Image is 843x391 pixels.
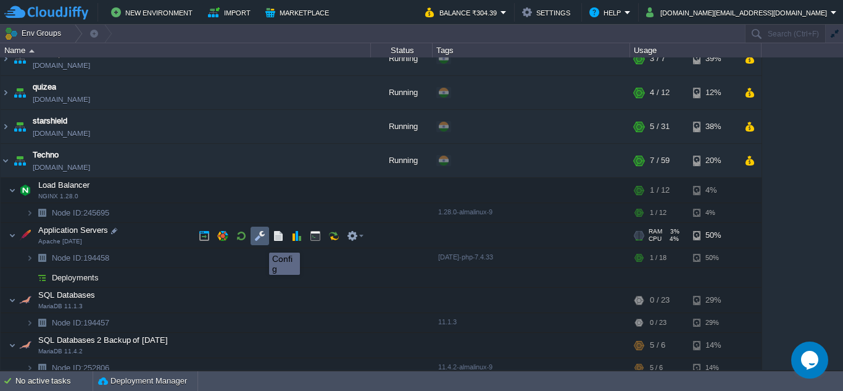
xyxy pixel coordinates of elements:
span: 3% [667,229,679,236]
div: 20% [693,145,733,178]
img: AMDAwAAAACH5BAEAAAAALAAAAAABAAEAAAICRAEAOw== [33,269,51,288]
img: AMDAwAAAACH5BAEAAAAALAAAAAABAAEAAAICRAEAOw== [26,249,33,268]
span: 252806 [51,363,111,374]
div: 5 / 6 [650,334,665,358]
div: 14% [693,359,733,378]
div: 0 / 23 [650,288,670,313]
img: AMDAwAAAACH5BAEAAAAALAAAAAABAAEAAAICRAEAOw== [9,179,16,203]
img: AMDAwAAAACH5BAEAAAAALAAAAAABAAEAAAICRAEAOw== [26,314,33,333]
div: Usage [631,43,761,57]
a: Techno [33,149,59,162]
div: Tags [433,43,629,57]
div: Running [371,43,433,76]
img: AMDAwAAAACH5BAEAAAAALAAAAAABAAEAAAICRAEAOw== [11,111,28,144]
div: 29% [693,288,733,313]
div: 14% [693,334,733,358]
div: 4 / 12 [650,77,670,110]
img: AMDAwAAAACH5BAEAAAAALAAAAAABAAEAAAICRAEAOw== [9,288,16,313]
img: CloudJiffy [4,5,88,20]
div: 39% [693,43,733,76]
img: AMDAwAAAACH5BAEAAAAALAAAAAABAAEAAAICRAEAOw== [33,204,51,223]
span: 194457 [51,318,111,329]
div: 1 / 18 [650,249,667,268]
div: 0 / 23 [650,314,667,333]
span: RAM [649,229,662,236]
span: Application Servers [37,225,110,236]
span: SQL Databases 2 Backup of [DATE] [37,335,170,346]
span: Node ID: [52,209,83,218]
a: Node ID:194457 [51,318,111,329]
div: 5 / 31 [650,111,670,144]
div: 5 / 6 [650,359,663,378]
img: AMDAwAAAACH5BAEAAAAALAAAAAABAAEAAAICRAEAOw== [17,334,34,358]
span: MariaDB 11.1.3 [38,303,83,311]
span: 1.28.0-almalinux-9 [438,209,492,216]
div: Running [371,77,433,110]
a: Load BalancerNGINX 1.28.0 [37,181,91,190]
span: 11.1.3 [438,319,457,326]
iframe: chat widget [791,342,831,379]
a: Node ID:245695 [51,208,111,219]
a: quizea [33,82,56,94]
img: AMDAwAAAACH5BAEAAAAALAAAAAABAAEAAAICRAEAOw== [26,204,33,223]
div: 1 / 12 [650,204,667,223]
img: AMDAwAAAACH5BAEAAAAALAAAAAABAAEAAAICRAEAOw== [11,43,28,76]
div: 7 / 59 [650,145,670,178]
span: MariaDB 11.4.2 [38,348,83,356]
span: 4% [667,236,679,243]
span: 245695 [51,208,111,219]
div: Config [272,254,297,274]
div: 3 / 7 [650,43,665,76]
span: SQL Databases [37,290,97,301]
span: [DATE]-php-7.4.33 [438,254,493,261]
button: [DOMAIN_NAME][EMAIL_ADDRESS][DOMAIN_NAME] [646,5,831,20]
img: AMDAwAAAACH5BAEAAAAALAAAAAABAAEAAAICRAEAOw== [17,224,34,248]
img: AMDAwAAAACH5BAEAAAAALAAAAAABAAEAAAICRAEAOw== [1,145,10,178]
img: AMDAwAAAACH5BAEAAAAALAAAAAABAAEAAAICRAEAOw== [9,224,16,248]
span: 194458 [51,253,111,264]
div: 12% [693,77,733,110]
a: SQL DatabasesMariaDB 11.1.3 [37,291,97,300]
a: Deployments [51,273,101,284]
img: AMDAwAAAACH5BAEAAAAALAAAAAABAAEAAAICRAEAOw== [17,179,34,203]
span: CPU [649,236,662,243]
div: No active tasks [15,371,93,391]
div: 29% [693,314,733,333]
a: Node ID:194458 [51,253,111,264]
a: [DOMAIN_NAME] [33,60,90,72]
img: AMDAwAAAACH5BAEAAAAALAAAAAABAAEAAAICRAEAOw== [1,43,10,76]
img: AMDAwAAAACH5BAEAAAAALAAAAAABAAEAAAICRAEAOw== [33,249,51,268]
img: AMDAwAAAACH5BAEAAAAALAAAAAABAAEAAAICRAEAOw== [33,314,51,333]
a: Application ServersApache [DATE] [37,226,110,235]
div: Status [372,43,432,57]
img: AMDAwAAAACH5BAEAAAAALAAAAAABAAEAAAICRAEAOw== [9,334,16,358]
a: starshield [33,116,67,128]
a: [DOMAIN_NAME] [33,162,90,174]
div: 4% [693,179,733,203]
button: Import [208,5,254,20]
button: Help [589,5,625,20]
button: Deployment Manager [98,375,187,387]
button: Env Groups [4,25,65,42]
img: AMDAwAAAACH5BAEAAAAALAAAAAABAAEAAAICRAEAOw== [1,111,10,144]
img: AMDAwAAAACH5BAEAAAAALAAAAAABAAEAAAICRAEAOw== [17,288,34,313]
img: AMDAwAAAACH5BAEAAAAALAAAAAABAAEAAAICRAEAOw== [1,77,10,110]
div: 50% [693,249,733,268]
div: 4% [693,204,733,223]
div: 1 / 12 [650,179,670,203]
a: Node ID:252806 [51,363,111,374]
a: [DOMAIN_NAME] [33,128,90,140]
span: Node ID: [52,364,83,373]
a: [DOMAIN_NAME] [33,94,90,106]
img: AMDAwAAAACH5BAEAAAAALAAAAAABAAEAAAICRAEAOw== [29,49,35,53]
span: Apache [DATE] [38,238,82,246]
img: AMDAwAAAACH5BAEAAAAALAAAAAABAAEAAAICRAEAOw== [26,359,33,378]
span: Load Balancer [37,180,91,191]
div: Name [1,43,370,57]
span: NGINX 1.28.0 [38,193,78,201]
span: 11.4.2-almalinux-9 [438,364,492,371]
